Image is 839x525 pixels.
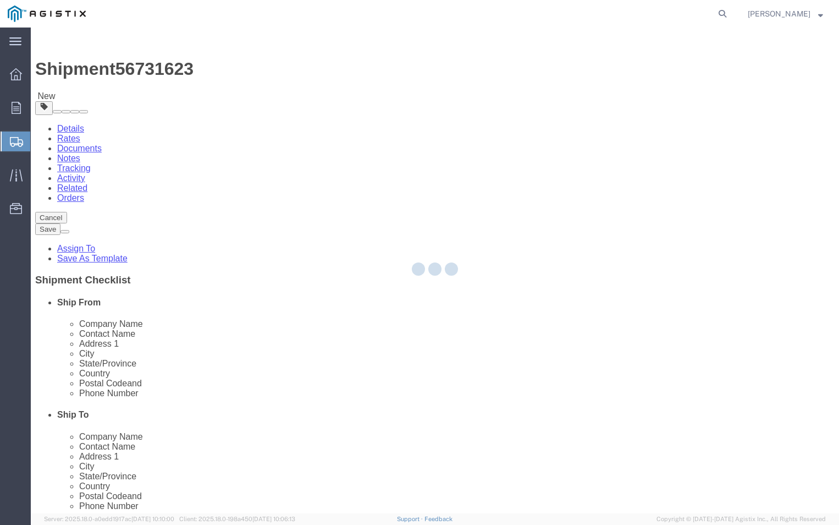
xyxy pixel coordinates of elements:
[252,516,295,522] span: [DATE] 10:06:13
[748,8,810,20] span: Jimmy Dunn
[44,516,174,522] span: Server: 2025.18.0-a0edd1917ac
[747,7,824,20] button: [PERSON_NAME]
[131,516,174,522] span: [DATE] 10:10:00
[656,515,826,524] span: Copyright © [DATE]-[DATE] Agistix Inc., All Rights Reserved
[179,516,295,522] span: Client: 2025.18.0-198a450
[397,516,424,522] a: Support
[424,516,452,522] a: Feedback
[8,6,86,22] img: logo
